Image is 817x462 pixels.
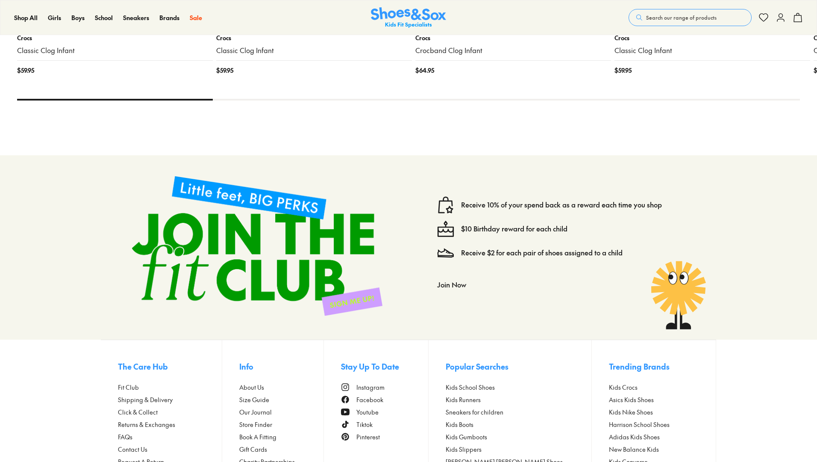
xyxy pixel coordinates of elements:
[118,408,222,417] a: Click & Collect
[371,7,446,28] img: SNS_Logo_Responsive.svg
[118,395,173,404] span: Shipping & Delivery
[341,408,428,417] a: Youtube
[239,383,324,392] a: About Us
[118,383,222,392] a: Fit Club
[239,432,324,441] a: Book A Fitting
[609,420,699,429] a: Harrison School Shoes
[341,383,428,392] a: Instagram
[415,66,434,75] span: $ 64.95
[646,14,717,21] span: Search our range of products
[118,445,222,454] a: Contact Us
[609,432,699,441] a: Adidas Kids Shoes
[341,395,428,404] a: Facebook
[609,383,699,392] a: Kids Crocs
[609,445,659,454] span: New Balance Kids
[446,408,592,417] a: Sneakers for children
[446,432,487,441] span: Kids Gumboots
[341,420,428,429] a: Tiktok
[614,33,810,42] p: Crocs
[118,357,222,376] button: The Care Hub
[609,408,699,417] a: Kids Nike Shoes
[239,395,324,404] a: Size Guide
[341,357,428,376] button: Stay Up To Date
[239,420,324,429] a: Store Finder
[609,383,638,392] span: Kids Crocs
[118,361,168,372] span: The Care Hub
[371,7,446,28] a: Shoes & Sox
[356,420,373,429] span: Tiktok
[446,361,508,372] span: Popular Searches
[609,420,670,429] span: Harrison School Shoes
[446,395,592,404] a: Kids Runners
[341,361,399,372] span: Stay Up To Date
[118,445,147,454] span: Contact Us
[71,13,85,22] a: Boys
[356,395,383,404] span: Facebook
[356,408,379,417] span: Youtube
[446,395,481,404] span: Kids Runners
[118,408,158,417] span: Click & Collect
[239,383,264,392] span: About Us
[190,13,202,22] a: Sale
[614,66,632,75] span: $ 59.95
[341,432,428,441] a: Pinterest
[239,357,324,376] button: Info
[356,432,380,441] span: Pinterest
[609,445,699,454] a: New Balance Kids
[461,200,662,210] a: Receive 10% of your spend back as a reward each time you shop
[437,220,454,237] img: cake--candle-birthday-event-special-sweet-cake-bake.svg
[446,432,592,441] a: Kids Gumboots
[609,395,699,404] a: Asics Kids Shoes
[95,13,113,22] a: School
[609,395,654,404] span: Asics Kids Shoes
[437,244,454,261] img: Vector_3098.svg
[609,432,660,441] span: Adidas Kids Shoes
[118,432,132,441] span: FAQs
[446,420,592,429] a: Kids Boots
[17,46,213,55] a: Classic Clog Infant
[609,408,653,417] span: Kids Nike Shoes
[446,420,473,429] span: Kids Boots
[123,13,149,22] a: Sneakers
[239,445,324,454] a: Gift Cards
[118,162,396,329] img: sign-up-footer.png
[118,383,139,392] span: Fit Club
[609,357,699,376] button: Trending Brands
[14,13,38,22] a: Shop All
[239,408,324,417] a: Our Journal
[446,383,495,392] span: Kids School Shoes
[17,33,213,42] p: Crocs
[446,408,503,417] span: Sneakers for children
[461,248,623,258] a: Receive $2 for each pair of shoes assigned to a child
[216,33,412,42] p: Crocs
[614,46,810,55] a: Classic Clog Infant
[437,196,454,213] img: vector1.svg
[446,445,592,454] a: Kids Slippers
[239,395,269,404] span: Size Guide
[415,46,611,55] a: Crocband Clog Infant
[216,46,412,55] a: Classic Clog Infant
[239,432,276,441] span: Book A Fitting
[239,408,272,417] span: Our Journal
[239,445,267,454] span: Gift Cards
[446,383,592,392] a: Kids School Shoes
[356,383,385,392] span: Instagram
[461,224,567,234] a: $10 Birthday reward for each child
[159,13,179,22] a: Brands
[239,420,272,429] span: Store Finder
[446,445,482,454] span: Kids Slippers
[446,357,592,376] button: Popular Searches
[118,420,222,429] a: Returns & Exchanges
[17,66,34,75] span: $ 59.95
[437,275,466,294] button: Join Now
[48,13,61,22] a: Girls
[239,361,253,372] span: Info
[609,361,670,372] span: Trending Brands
